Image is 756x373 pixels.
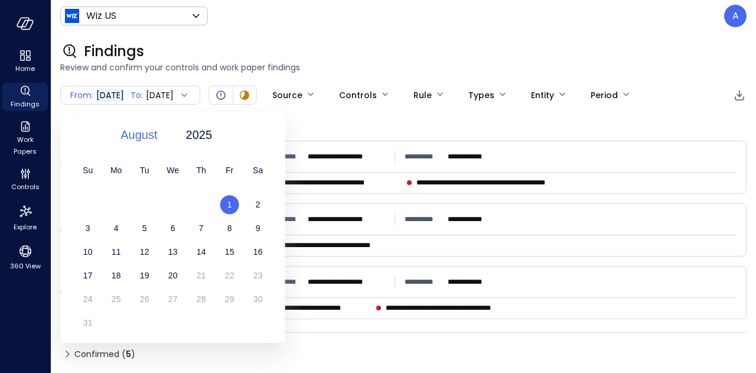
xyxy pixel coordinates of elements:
span: 18 [112,271,121,280]
span: Explore [14,221,37,233]
div: Choose Sunday, August 17th, 2025 [74,266,102,285]
div: Rule [413,85,432,105]
div: Choose Tuesday, August 12th, 2025 [131,242,159,261]
div: Sa [244,161,272,180]
span: 12 [140,247,149,257]
span: Home [15,63,35,74]
span: 6 [171,223,175,233]
div: Choose Friday, August 1st, 2025 [216,195,244,214]
div: Choose Monday, August 18th, 2025 [102,266,131,285]
div: Choose Wednesday, August 13th, 2025 [159,242,187,261]
div: In Progress [237,88,252,102]
span: 1 [227,200,232,209]
span: Controls [11,181,40,193]
div: Choose Saturday, August 16th, 2025 [244,242,272,261]
div: Choose Saturday, August 9th, 2025 [244,219,272,238]
span: From: [70,89,93,102]
span: 14 [197,247,206,257]
span: 2025 [186,126,213,144]
span: 2 [256,200,260,209]
div: Source [272,85,302,105]
span: 7 [199,223,204,233]
span: [DATE] [146,89,174,102]
div: Mo [102,161,131,180]
div: Choose Wednesday, August 6th, 2025 [159,219,187,238]
span: 10 [83,247,93,257]
div: Controls [339,85,377,105]
p: A [732,9,739,23]
div: Work Papers [2,118,48,158]
div: 360 View [2,241,48,273]
span: Work Papers [7,134,43,157]
span: 15 [225,247,234,257]
div: Export to CSV [732,88,747,103]
div: Choose Thursday, August 7th, 2025 [187,219,216,238]
div: Tu [131,161,159,180]
span: Findings [11,98,40,110]
div: Th [187,161,216,180]
span: To: [131,89,143,102]
div: ( ) [122,348,135,361]
div: Su [74,161,102,180]
span: [DATE] [96,89,124,102]
div: Entity [531,85,554,105]
div: We [159,161,187,180]
div: Choose Monday, August 11th, 2025 [102,242,131,261]
div: Choose Friday, August 8th, 2025 [216,219,244,238]
div: Choose Saturday, August 2nd, 2025 [244,195,272,214]
div: Open [214,88,228,102]
img: Icon [65,9,79,23]
span: 4 [114,223,119,233]
div: Explore [2,201,48,234]
span: 5 [126,348,131,360]
div: Choose Sunday, August 3rd, 2025 [74,219,102,238]
div: Choose Friday, August 15th, 2025 [216,242,244,261]
div: Ashley Nembhard [724,5,747,27]
span: 17 [83,271,93,280]
span: 11 [112,247,121,257]
div: month 2025-08 [74,195,272,337]
span: 9 [256,223,260,233]
span: 5 [142,223,147,233]
span: Confirmed [74,345,135,364]
span: 3 [86,223,90,233]
div: Findings [2,83,48,111]
span: 19 [140,271,149,280]
div: Controls [2,166,48,194]
div: Choose Sunday, August 10th, 2025 [74,242,102,261]
span: Findings [84,42,144,61]
div: Choose Thursday, August 14th, 2025 [187,242,216,261]
div: Choose Tuesday, August 19th, 2025 [131,266,159,285]
span: 20 [168,271,178,280]
div: Choose Wednesday, August 20th, 2025 [159,266,187,285]
p: Wiz US [86,9,116,23]
span: 16 [253,247,263,257]
span: 13 [168,247,178,257]
span: August [120,126,157,144]
span: Review and confirm your controls and work paper findings [60,61,747,74]
div: Fr [216,161,244,180]
div: Period [591,85,618,105]
div: Choose Tuesday, August 5th, 2025 [131,219,159,238]
span: 360 View [10,260,41,272]
div: Types [468,85,494,105]
span: 8 [227,223,232,233]
div: Choose Monday, August 4th, 2025 [102,219,131,238]
div: Home [2,47,48,76]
